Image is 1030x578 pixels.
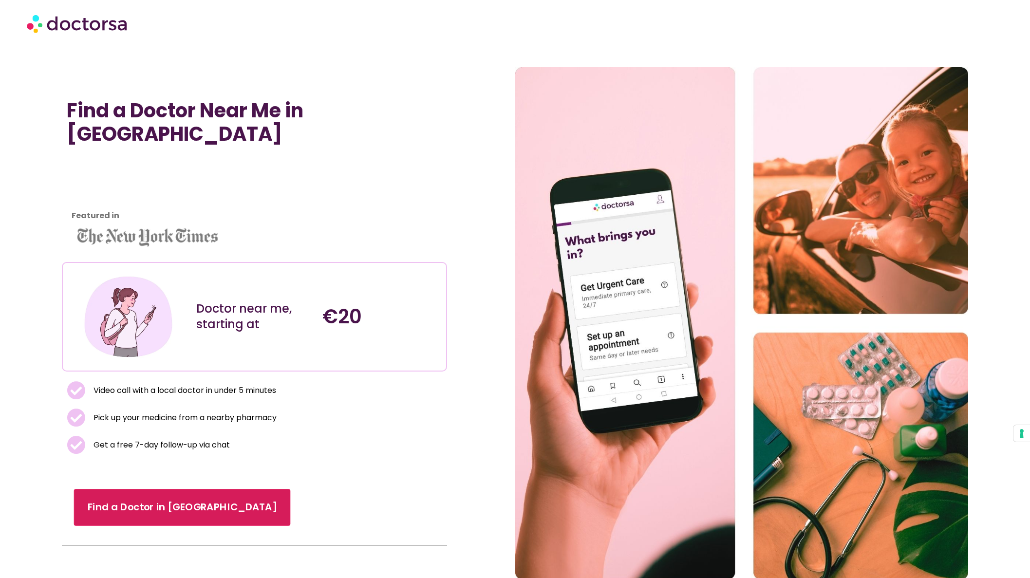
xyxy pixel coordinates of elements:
div: Doctor near me, starting at [196,301,313,332]
a: Find a Doctor in [GEOGRAPHIC_DATA] [74,489,291,526]
button: Your consent preferences for tracking technologies [1013,425,1030,442]
h1: Find a Doctor Near Me in [GEOGRAPHIC_DATA] [67,99,442,146]
span: Video call with a local doctor in under 5 minutes [91,384,276,397]
h4: €20 [322,305,439,328]
span: Find a Doctor in [GEOGRAPHIC_DATA] [87,501,277,515]
strong: Featured in [72,210,119,221]
span: Pick up your medicine from a nearby pharmacy [91,411,277,425]
img: Illustration depicting a young woman in a casual outfit, engaged with her smartphone. She has a p... [82,270,175,363]
span: Get a free 7-day follow-up via chat [91,438,230,452]
iframe: Customer reviews powered by Trustpilot [67,155,154,228]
